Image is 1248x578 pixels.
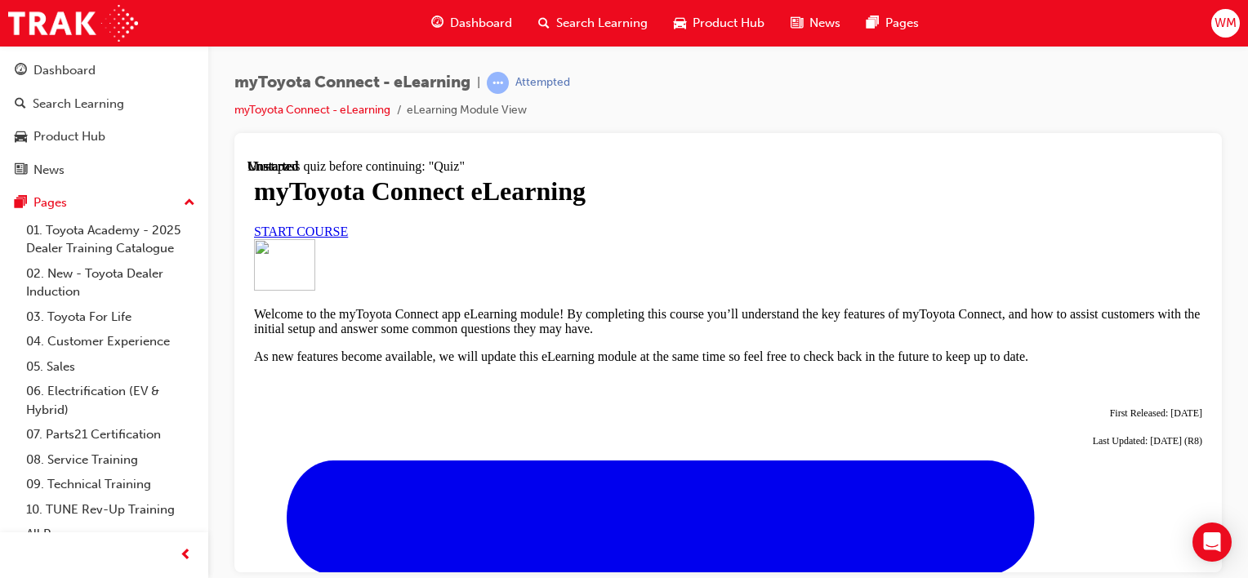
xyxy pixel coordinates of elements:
[1192,522,1232,562] div: Open Intercom Messenger
[7,148,955,177] p: Welcome to the myToyota Connect app eLearning module! By completing this course you’ll understand...
[7,17,955,47] h1: myToyota Connect eLearning
[418,7,525,40] a: guage-iconDashboard
[20,261,202,305] a: 02. New - Toyota Dealer Induction
[1211,9,1240,38] button: WM
[450,14,512,33] span: Dashboard
[15,130,27,144] span: car-icon
[477,73,480,92] span: |
[556,14,648,33] span: Search Learning
[487,72,509,94] span: learningRecordVerb_ATTEMPT-icon
[7,122,202,152] a: Product Hub
[184,193,195,214] span: up-icon
[674,13,686,33] span: car-icon
[7,190,955,205] p: As new features become available, we will update this eLearning module at the same time so feel f...
[15,196,27,211] span: pages-icon
[407,101,527,120] li: eLearning Module View
[515,75,570,91] div: Attempted
[525,7,661,40] a: search-iconSearch Learning
[7,65,100,79] a: START COURSE
[845,276,955,287] span: Last Updated: [DATE] (R8)
[7,52,202,188] button: DashboardSearch LearningProduct HubNews
[862,248,955,260] span: First Released: [DATE]
[7,155,202,185] a: News
[33,193,67,212] div: Pages
[20,497,202,522] a: 10. TUNE Rev-Up Training
[20,354,202,380] a: 05. Sales
[20,218,202,261] a: 01. Toyota Academy - 2025 Dealer Training Catalogue
[33,161,65,180] div: News
[8,5,138,42] img: Trak
[20,422,202,447] a: 07. Parts21 Certification
[791,13,803,33] span: news-icon
[20,329,202,354] a: 04. Customer Experience
[693,14,764,33] span: Product Hub
[20,305,202,330] a: 03. Toyota For Life
[538,13,550,33] span: search-icon
[7,56,202,86] a: Dashboard
[7,188,202,218] button: Pages
[15,97,26,112] span: search-icon
[234,103,390,117] a: myToyota Connect - eLearning
[180,545,192,566] span: prev-icon
[885,14,919,33] span: Pages
[15,163,27,178] span: news-icon
[33,127,105,146] div: Product Hub
[15,64,27,78] span: guage-icon
[867,13,879,33] span: pages-icon
[20,447,202,473] a: 08. Service Training
[234,73,470,92] span: myToyota Connect - eLearning
[661,7,778,40] a: car-iconProduct Hub
[778,7,854,40] a: news-iconNews
[20,522,202,547] a: All Pages
[7,89,202,119] a: Search Learning
[809,14,840,33] span: News
[854,7,932,40] a: pages-iconPages
[20,472,202,497] a: 09. Technical Training
[1215,14,1237,33] span: WM
[431,13,443,33] span: guage-icon
[33,95,124,113] div: Search Learning
[33,61,96,80] div: Dashboard
[20,379,202,422] a: 06. Electrification (EV & Hybrid)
